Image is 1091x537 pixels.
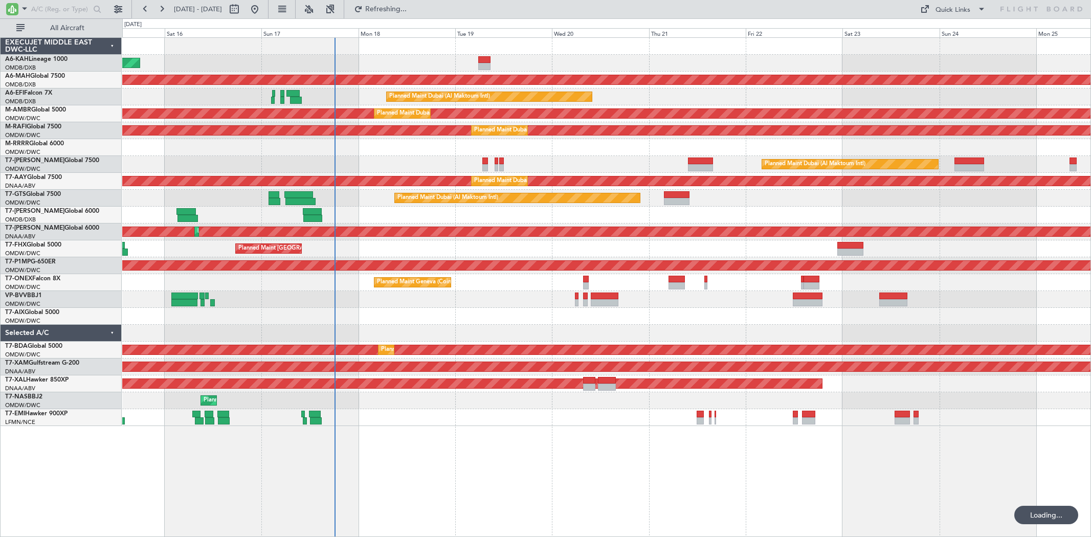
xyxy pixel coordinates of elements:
a: LFMN/NCE [5,418,35,426]
a: T7-XAMGulfstream G-200 [5,360,79,366]
div: Mon 18 [359,28,455,37]
a: OMDW/DWC [5,266,40,274]
a: T7-AAYGlobal 7500 [5,174,62,181]
div: Wed 20 [552,28,649,37]
span: T7-[PERSON_NAME] [5,208,64,214]
a: OMDB/DXB [5,64,36,72]
span: A6-EFI [5,90,24,96]
div: Sat 23 [842,28,939,37]
span: T7-ONEX [5,276,32,282]
span: [DATE] - [DATE] [174,5,222,14]
a: OMDW/DWC [5,165,40,173]
a: T7-P1MPG-650ER [5,259,56,265]
div: Planned Maint Dubai (Al Maktoum Intl) [474,173,575,189]
a: OMDW/DWC [5,283,40,291]
span: M-RAFI [5,124,27,130]
div: Quick Links [936,5,970,15]
span: M-RRRR [5,141,29,147]
div: Sun 17 [261,28,358,37]
span: T7-GTS [5,191,26,197]
span: T7-AIX [5,309,25,316]
a: DNAA/ABV [5,368,35,375]
a: OMDW/DWC [5,250,40,257]
span: Refreshing... [365,6,408,13]
a: VP-BVVBBJ1 [5,293,42,299]
a: T7-BDAGlobal 5000 [5,343,62,349]
button: Quick Links [915,1,991,17]
span: T7-XAL [5,377,26,383]
button: All Aircraft [11,20,111,36]
span: T7-[PERSON_NAME] [5,225,64,231]
a: OMDW/DWC [5,351,40,359]
span: T7-XAM [5,360,29,366]
div: [DATE] [124,20,142,29]
button: Refreshing... [349,1,411,17]
a: T7-AIXGlobal 5000 [5,309,59,316]
span: VP-BVV [5,293,27,299]
a: T7-NASBBJ2 [5,394,42,400]
a: DNAA/ABV [5,182,35,190]
span: T7-[PERSON_NAME] [5,158,64,164]
a: DNAA/ABV [5,385,35,392]
a: DNAA/ABV [5,233,35,240]
div: Planned Maint Geneva (Cointrin) [377,275,461,290]
span: M-AMBR [5,107,31,113]
a: OMDW/DWC [5,300,40,308]
span: T7-FHX [5,242,27,248]
div: Planned Maint Dubai (Al Maktoum Intl) [381,342,482,357]
a: M-RAFIGlobal 7500 [5,124,61,130]
span: T7-P1MP [5,259,31,265]
a: T7-GTSGlobal 7500 [5,191,61,197]
div: Loading... [1014,506,1078,524]
a: T7-ONEXFalcon 8X [5,276,60,282]
span: All Aircraft [27,25,108,32]
a: M-RRRRGlobal 6000 [5,141,64,147]
div: Planned Maint Dubai (Al Maktoum Intl) [474,123,575,138]
span: A6-KAH [5,56,29,62]
div: Thu 21 [649,28,746,37]
a: T7-[PERSON_NAME]Global 7500 [5,158,99,164]
div: Sun 24 [940,28,1036,37]
span: T7-AAY [5,174,27,181]
div: Planned Maint Abuja ([PERSON_NAME] Intl) [204,393,319,408]
div: Fri 22 [746,28,842,37]
div: Sat 16 [165,28,261,37]
a: A6-KAHLineage 1000 [5,56,68,62]
a: T7-[PERSON_NAME]Global 6000 [5,208,99,214]
a: T7-XALHawker 850XP [5,377,69,383]
div: Planned Maint Dubai (Al Maktoum Intl) [377,106,478,121]
a: OMDB/DXB [5,216,36,223]
a: OMDW/DWC [5,131,40,139]
div: Planned Maint Dubai (Al Maktoum Intl) [197,224,298,239]
div: Planned Maint [GEOGRAPHIC_DATA] ([GEOGRAPHIC_DATA][PERSON_NAME]) [238,241,446,256]
span: A6-MAH [5,73,30,79]
a: OMDW/DWC [5,148,40,156]
a: OMDB/DXB [5,98,36,105]
span: T7-NAS [5,394,28,400]
a: OMDW/DWC [5,199,40,207]
input: A/C (Reg. or Type) [31,2,90,17]
div: Planned Maint Dubai (Al Maktoum Intl) [397,190,498,206]
div: Tue 19 [455,28,552,37]
a: M-AMBRGlobal 5000 [5,107,66,113]
a: OMDW/DWC [5,401,40,409]
span: T7-BDA [5,343,28,349]
a: OMDW/DWC [5,115,40,122]
a: A6-EFIFalcon 7X [5,90,52,96]
div: Planned Maint Dubai (Al Maktoum Intl) [389,89,490,104]
div: Planned Maint Dubai (Al Maktoum Intl) [765,156,865,172]
a: T7-EMIHawker 900XP [5,411,68,417]
a: A6-MAHGlobal 7500 [5,73,65,79]
a: OMDW/DWC [5,317,40,325]
a: T7-FHXGlobal 5000 [5,242,61,248]
span: T7-EMI [5,411,25,417]
a: OMDB/DXB [5,81,36,88]
a: T7-[PERSON_NAME]Global 6000 [5,225,99,231]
